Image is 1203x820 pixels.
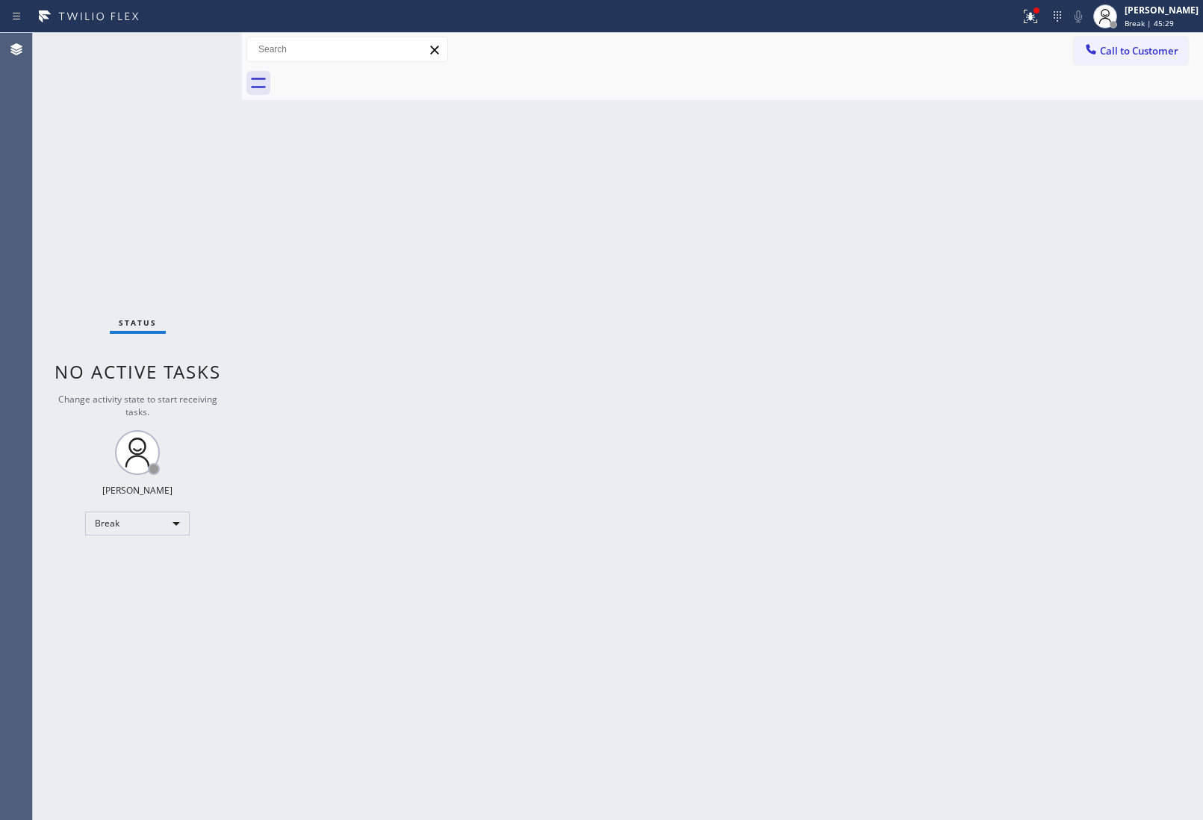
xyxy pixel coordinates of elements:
[85,512,190,535] div: Break
[55,359,221,384] span: No active tasks
[1074,37,1188,65] button: Call to Customer
[1125,18,1174,28] span: Break | 45:29
[1125,4,1199,16] div: [PERSON_NAME]
[119,317,157,328] span: Status
[1068,6,1089,27] button: Mute
[1100,44,1178,58] span: Call to Customer
[102,484,172,497] div: [PERSON_NAME]
[247,37,447,61] input: Search
[58,393,217,418] span: Change activity state to start receiving tasks.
